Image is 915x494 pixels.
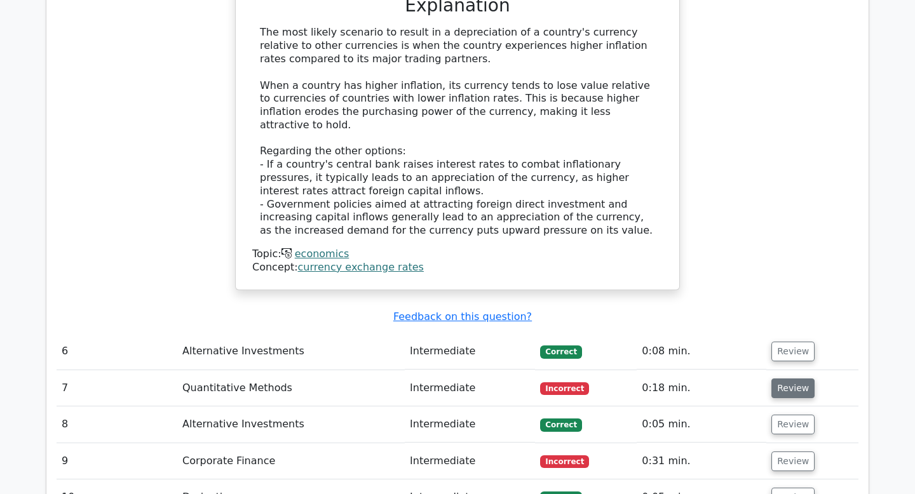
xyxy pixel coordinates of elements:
[252,248,663,261] div: Topic:
[405,406,535,443] td: Intermediate
[637,406,766,443] td: 0:05 min.
[771,342,815,361] button: Review
[57,406,177,443] td: 8
[252,261,663,274] div: Concept:
[771,415,815,434] button: Review
[57,333,177,370] td: 6
[540,382,589,395] span: Incorrect
[57,443,177,479] td: 9
[405,333,535,370] td: Intermediate
[393,310,532,323] a: Feedback on this question?
[540,455,589,468] span: Incorrect
[637,443,766,479] td: 0:31 min.
[177,370,405,406] td: Quantitative Methods
[177,406,405,443] td: Alternative Investments
[57,370,177,406] td: 7
[637,333,766,370] td: 0:08 min.
[405,443,535,479] td: Intermediate
[260,26,655,237] div: The most likely scenario to result in a depreciation of a country's currency relative to other cu...
[637,370,766,406] td: 0:18 min.
[295,248,349,260] a: economics
[177,443,405,479] td: Corporate Finance
[540,418,581,431] span: Correct
[405,370,535,406] td: Intermediate
[771,378,815,398] button: Review
[298,261,424,273] a: currency exchange rates
[177,333,405,370] td: Alternative Investments
[771,451,815,471] button: Review
[540,345,581,358] span: Correct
